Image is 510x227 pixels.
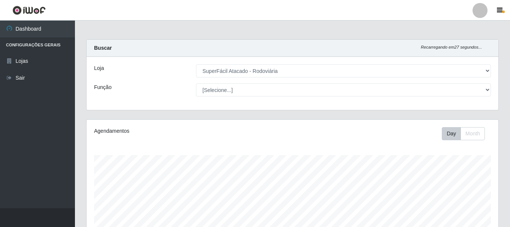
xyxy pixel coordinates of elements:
[94,64,104,72] label: Loja
[94,45,112,51] strong: Buscar
[94,83,112,91] label: Função
[461,127,485,140] button: Month
[442,127,491,140] div: Toolbar with button groups
[94,127,253,135] div: Agendamentos
[442,127,485,140] div: First group
[421,45,482,49] i: Recarregando em 27 segundos...
[442,127,461,140] button: Day
[12,6,46,15] img: CoreUI Logo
